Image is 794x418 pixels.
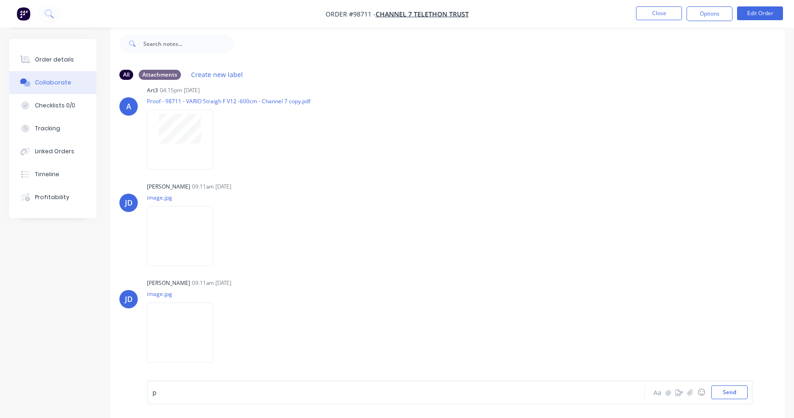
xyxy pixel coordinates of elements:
[147,86,158,95] div: art3
[147,290,222,298] p: image.jpg
[143,34,234,53] input: Search notes...
[737,6,783,20] button: Edit Order
[35,101,75,110] div: Checklists 0/0
[186,68,248,81] button: Create new label
[376,10,469,18] a: Channel 7 Telethon Trust
[147,194,222,201] p: image.jpg
[35,78,71,87] div: Collaborate
[35,56,74,64] div: Order details
[160,86,200,95] div: 04:15pm [DATE]
[119,70,133,80] div: All
[9,48,96,71] button: Order details
[663,387,674,398] button: @
[126,101,131,112] div: A
[687,6,732,21] button: Options
[147,279,190,287] div: [PERSON_NAME]
[326,10,376,18] span: Order #98711 -
[192,279,231,287] div: 09:11am [DATE]
[139,70,181,80] div: Attachments
[125,294,133,305] div: JD
[711,385,748,399] button: Send
[35,147,74,156] div: Linked Orders
[652,387,663,398] button: Aa
[147,97,310,105] p: Proof - 98711 - VARIO Straigh F V12 -600cm - Channel 7 copy.pdf
[9,94,96,117] button: Checklists 0/0
[35,124,60,133] div: Tracking
[192,183,231,191] div: 09:11am [DATE]
[125,197,133,208] div: JD
[9,186,96,209] button: Profitability
[147,183,190,191] div: [PERSON_NAME]
[9,140,96,163] button: Linked Orders
[9,117,96,140] button: Tracking
[152,388,157,397] span: p
[35,193,69,201] div: Profitability
[17,7,30,21] img: Factory
[636,6,682,20] button: Close
[696,387,707,398] button: ☺
[35,170,59,178] div: Timeline
[9,71,96,94] button: Collaborate
[9,163,96,186] button: Timeline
